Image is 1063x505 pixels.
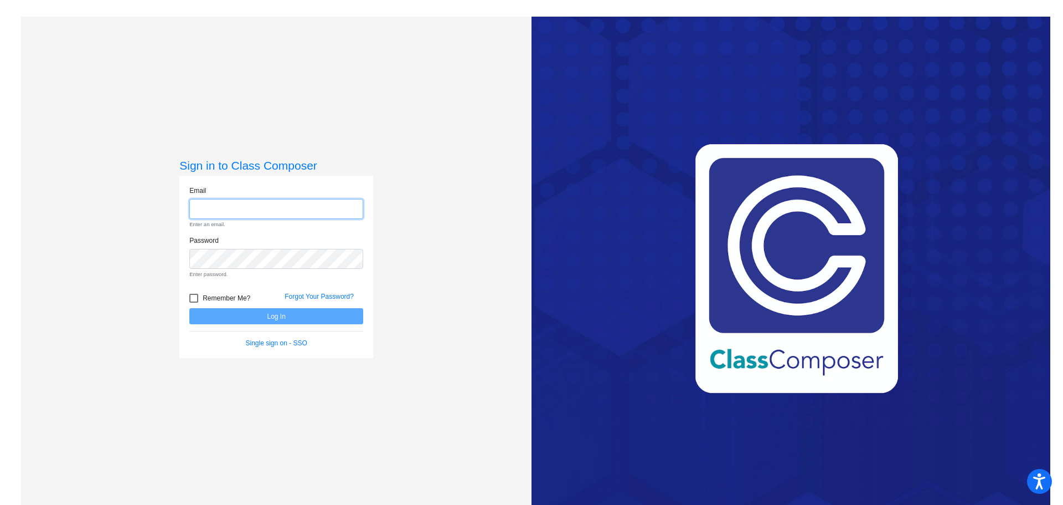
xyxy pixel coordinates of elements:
button: Log In [189,308,363,324]
span: Remember Me? [203,292,250,305]
label: Email [189,186,206,196]
small: Enter password. [189,271,363,278]
small: Enter an email. [189,221,363,228]
label: Password [189,236,219,246]
a: Forgot Your Password? [285,293,354,300]
a: Single sign on - SSO [246,339,307,347]
h3: Sign in to Class Composer [179,159,373,172]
